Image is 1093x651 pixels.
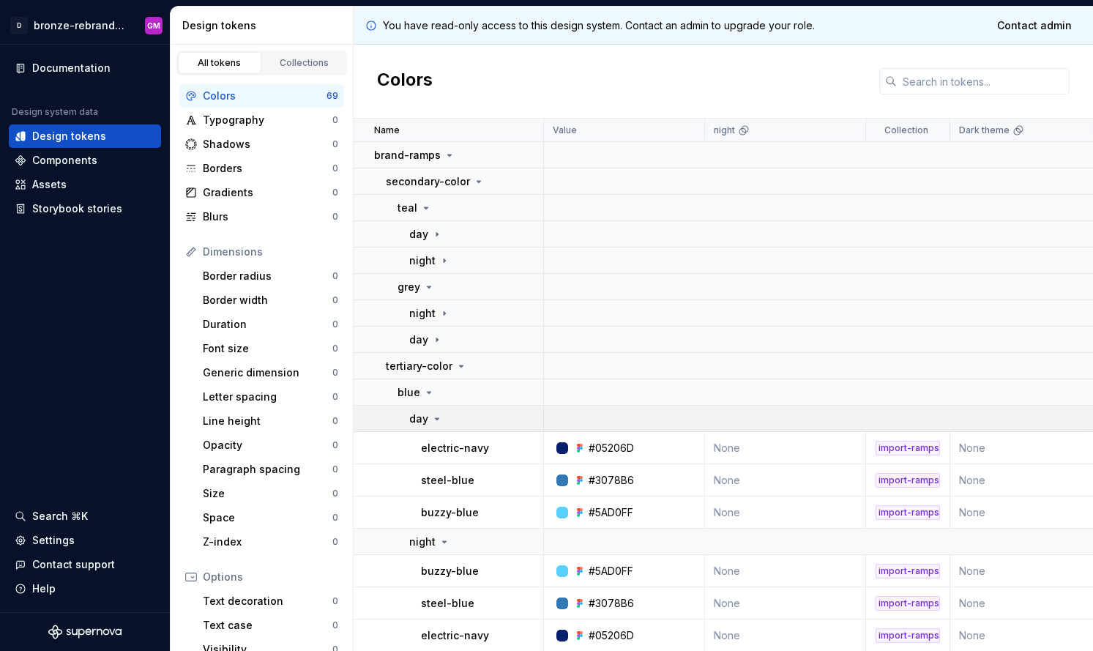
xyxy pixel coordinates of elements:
div: Generic dimension [203,365,332,380]
div: 0 [332,595,338,607]
div: #3078B6 [589,473,634,488]
div: Help [32,581,56,596]
div: Design tokens [32,129,106,144]
div: Options [203,570,338,584]
div: Assets [32,177,67,192]
input: Search in tokens... [897,68,1070,94]
a: Duration0 [197,313,344,336]
button: Dbronze-rebrand-design-tokensGM [3,10,167,41]
a: Components [9,149,161,172]
td: None [705,496,866,529]
svg: Supernova Logo [48,625,122,639]
a: Settings [9,529,161,552]
div: Gradients [203,185,332,200]
div: 69 [327,90,338,102]
div: Contact support [32,557,115,572]
a: Typography0 [179,108,344,132]
div: Storybook stories [32,201,122,216]
button: Search ⌘K [9,505,161,528]
button: Help [9,577,161,600]
div: Opacity [203,438,332,453]
h2: Colors [377,68,433,94]
p: tertiary-color [386,359,452,373]
div: Paragraph spacing [203,462,332,477]
p: buzzy-blue [421,564,479,579]
div: Letter spacing [203,390,332,404]
div: 0 [332,620,338,631]
div: 0 [332,114,338,126]
div: #3078B6 [589,596,634,611]
div: #5AD0FF [589,564,633,579]
div: Typography [203,113,332,127]
a: Border width0 [197,289,344,312]
p: secondary-color [386,174,470,189]
p: blue [398,385,420,400]
div: 0 [332,488,338,499]
div: Border width [203,293,332,308]
p: electric-navy [421,441,489,455]
a: Documentation [9,56,161,80]
a: Line height0 [197,409,344,433]
p: teal [398,201,417,215]
p: night [409,306,436,321]
a: Letter spacing0 [197,385,344,409]
p: night [409,535,436,549]
div: 0 [332,138,338,150]
div: Components [32,153,97,168]
div: D [10,17,28,34]
div: Shadows [203,137,332,152]
div: 0 [332,270,338,282]
a: Colors69 [179,84,344,108]
div: Design system data [12,106,98,118]
p: day [409,332,428,347]
div: 0 [332,464,338,475]
a: Size0 [197,482,344,505]
div: 0 [332,319,338,330]
td: None [705,432,866,464]
div: Colors [203,89,327,103]
p: electric-navy [421,628,489,643]
div: All tokens [183,57,256,69]
a: Contact admin [988,12,1081,39]
div: Documentation [32,61,111,75]
div: Design tokens [182,18,347,33]
a: Z-index0 [197,530,344,554]
div: 0 [332,536,338,548]
a: Design tokens [9,124,161,148]
a: Gradients0 [179,181,344,204]
div: 0 [332,367,338,379]
div: Search ⌘K [32,509,88,524]
div: Blurs [203,209,332,224]
div: import-ramps [876,505,940,520]
p: Dark theme [959,124,1010,136]
div: 0 [332,294,338,306]
div: GM [147,20,160,31]
div: 0 [332,391,338,403]
div: Borders [203,161,332,176]
p: day [409,412,428,426]
a: Opacity0 [197,434,344,457]
span: Contact admin [997,18,1072,33]
div: #05206D [589,628,634,643]
div: Text case [203,618,332,633]
div: bronze-rebrand-design-tokens [34,18,127,33]
a: Text decoration0 [197,589,344,613]
div: Collections [268,57,341,69]
p: brand-ramps [374,148,441,163]
div: import-ramps [876,441,940,455]
td: None [705,587,866,620]
p: night [409,253,436,268]
button: Contact support [9,553,161,576]
p: buzzy-blue [421,505,479,520]
div: import-ramps [876,564,940,579]
div: 0 [332,163,338,174]
div: 0 [332,187,338,198]
div: 0 [332,211,338,223]
div: Line height [203,414,332,428]
div: Space [203,510,332,525]
p: night [714,124,735,136]
div: Settings [32,533,75,548]
div: import-ramps [876,473,940,488]
a: Shadows0 [179,133,344,156]
div: import-ramps [876,596,940,611]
